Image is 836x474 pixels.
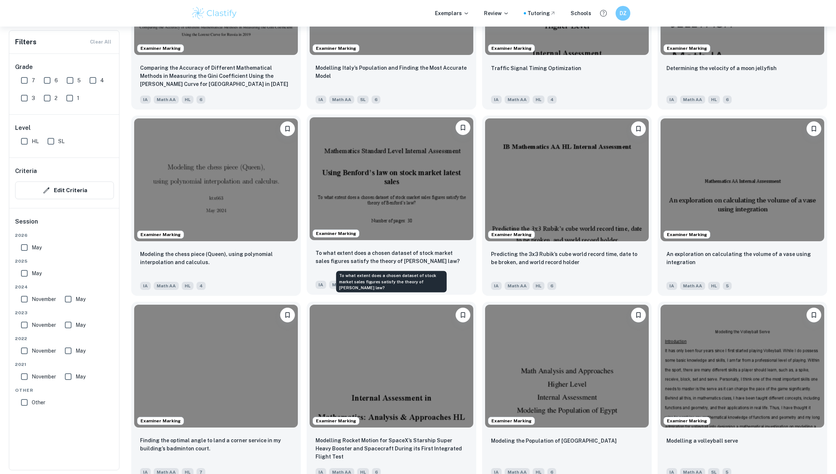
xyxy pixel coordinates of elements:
[505,282,530,290] span: Math AA
[680,282,705,290] span: Math AA
[571,9,591,17] a: Schools
[491,96,502,104] span: IA
[32,295,56,303] span: November
[664,231,710,238] span: Examiner Marking
[15,37,36,47] h6: Filters
[329,281,354,289] span: Math AA
[491,437,617,445] p: Modeling the Population of Egypt
[372,96,380,104] span: 6
[505,96,530,104] span: Math AA
[137,45,184,52] span: Examiner Marking
[661,118,824,241] img: Math AA IA example thumbnail: An exploration on calculating the volume
[482,115,652,296] a: Examiner MarkingBookmarkPredicting the 3x3 Rubik’s cube world record time, date to be broken, and...
[32,347,56,355] span: November
[807,308,821,322] button: Bookmark
[723,96,732,104] span: 6
[15,181,114,199] button: Edit Criteria
[15,335,114,342] span: 2022
[488,418,534,424] span: Examiner Marking
[58,137,65,145] span: SL
[15,167,37,176] h6: Criteria
[313,45,359,52] span: Examiner Marking
[77,94,79,102] span: 1
[597,7,610,20] button: Help and Feedback
[15,63,114,72] h6: Grade
[76,373,86,381] span: May
[15,361,114,368] span: 2021
[664,418,710,424] span: Examiner Marking
[154,96,179,104] span: Math AA
[316,281,326,289] span: IA
[15,217,114,232] h6: Session
[32,243,42,252] span: May
[140,282,151,290] span: IA
[32,398,45,406] span: Other
[196,96,205,104] span: 6
[666,250,818,266] p: An exploration on calculating the volume of a vase using integration
[32,76,35,84] span: 7
[137,418,184,424] span: Examiner Marking
[76,321,86,329] span: May
[313,230,359,237] span: Examiner Marking
[310,117,473,240] img: Math AA IA example thumbnail: To what extent does a chosen dataset of
[456,308,470,322] button: Bookmark
[491,282,502,290] span: IA
[666,282,677,290] span: IA
[140,250,292,266] p: Modeling the chess piece (Queen), using polynomial interpolation and calculus.
[666,64,777,72] p: Determining the velocity of a moon jellyfish
[666,96,677,104] span: IA
[76,295,86,303] span: May
[280,308,295,322] button: Bookmark
[55,94,58,102] span: 2
[32,321,56,329] span: November
[15,387,114,394] span: Other
[191,6,238,21] img: Clastify logo
[661,305,824,428] img: Math AA IA example thumbnail: Modelling a volleyball serve
[316,96,326,104] span: IA
[527,9,556,17] a: Tutoring
[336,271,447,293] div: To what extent does a chosen dataset of stock market sales figures satisfy the theory of [PERSON_...
[307,115,476,296] a: Examiner MarkingBookmarkTo what extent does a chosen dataset of stock market sales figures satisf...
[456,120,470,135] button: Bookmark
[137,231,184,238] span: Examiner Marking
[313,418,359,424] span: Examiner Marking
[658,115,827,296] a: Examiner MarkingBookmarkAn exploration on calculating the volume of a vase using integrationIAMat...
[182,96,194,104] span: HL
[140,436,292,453] p: Finding the optimal angle to land a corner service in my building’s badminton court.
[182,282,194,290] span: HL
[664,45,710,52] span: Examiner Marking
[32,137,39,145] span: HL
[631,308,646,322] button: Bookmark
[140,96,151,104] span: IA
[488,231,534,238] span: Examiner Marking
[316,64,467,80] p: Modelling Italy’s Population and Finding the Most Accurate Model
[631,121,646,136] button: Bookmark
[196,282,206,290] span: 4
[616,6,630,21] button: DZ
[140,64,292,88] p: Comparing the Accuracy of Different Mathematical Methods in Measuring the Gini Coefficient Using ...
[491,64,581,72] p: Traffic Signal Timing Optimization
[316,436,467,461] p: Modelling Rocket Motion for SpaceX’s Starship Super Heavy Booster and Spacecraft During its First...
[76,347,86,355] span: May
[310,305,473,428] img: Math AA IA example thumbnail: Modelling Rocket Motion for SpaceX’s Sta
[32,94,35,102] span: 3
[329,96,354,104] span: Math AA
[15,258,114,264] span: 2025
[154,282,179,290] span: Math AA
[55,76,58,84] span: 6
[484,9,509,17] p: Review
[134,305,298,428] img: Math AA IA example thumbnail: Finding the optimal angle to land a corn
[807,121,821,136] button: Bookmark
[708,282,720,290] span: HL
[15,309,114,316] span: 2023
[77,76,81,84] span: 5
[547,282,556,290] span: 6
[723,282,732,290] span: 5
[100,76,104,84] span: 4
[134,118,298,241] img: Math AA IA example thumbnail: Modeling the chess piece (Queen), using
[547,96,557,104] span: 4
[491,250,643,266] p: Predicting the 3x3 Rubik’s cube world record time, date to be broken, and world record holder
